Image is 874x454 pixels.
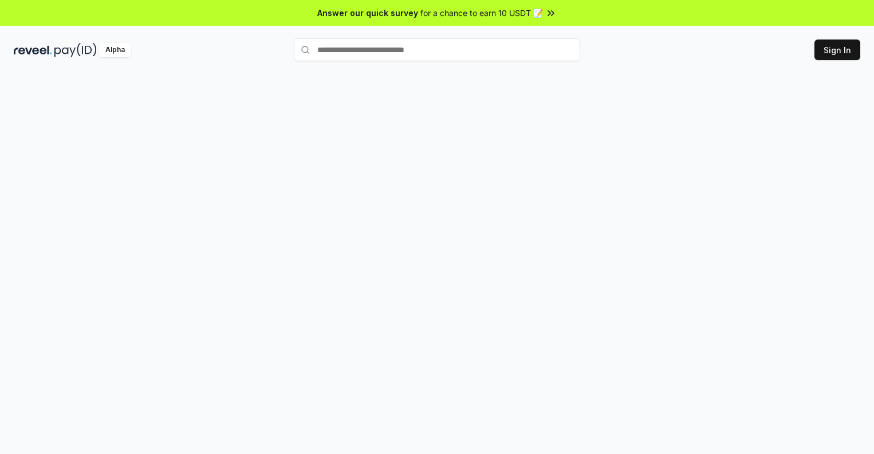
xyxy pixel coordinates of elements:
[99,43,131,57] div: Alpha
[14,43,52,57] img: reveel_dark
[814,40,860,60] button: Sign In
[54,43,97,57] img: pay_id
[317,7,418,19] span: Answer our quick survey
[420,7,543,19] span: for a chance to earn 10 USDT 📝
